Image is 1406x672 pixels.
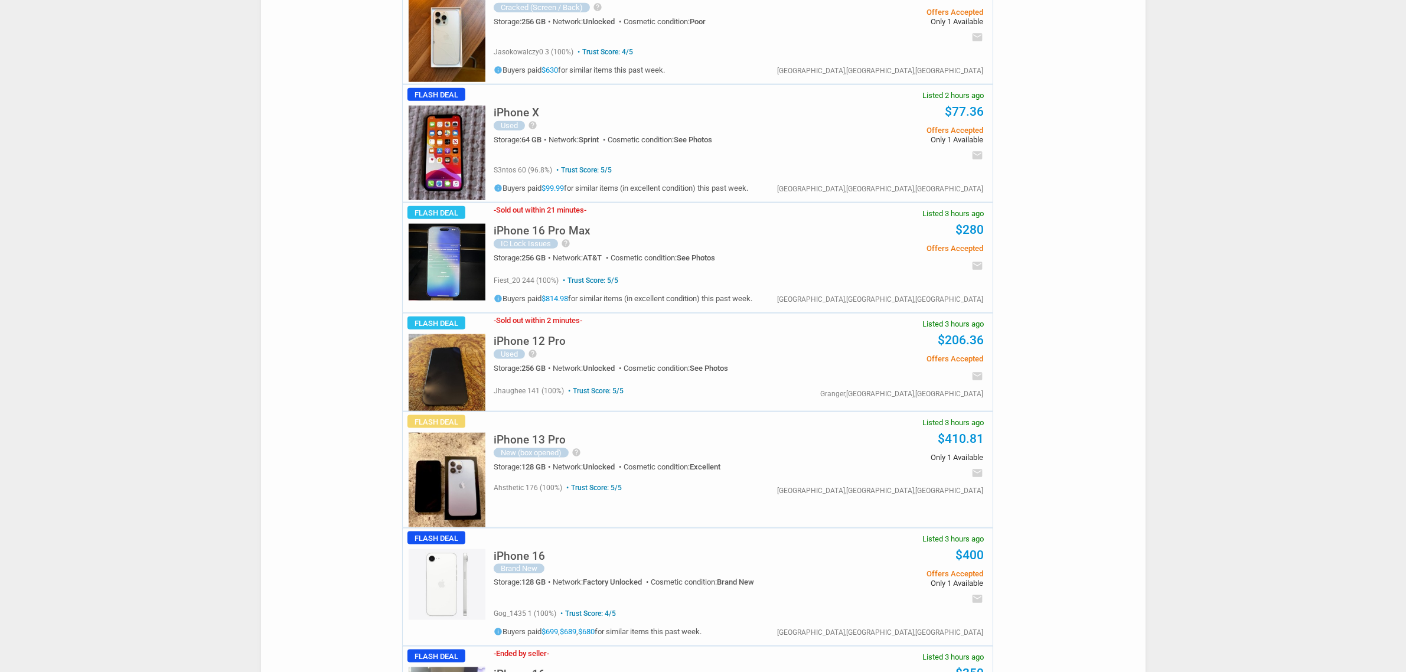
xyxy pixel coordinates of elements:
div: Used [494,350,525,359]
span: 256 GB [521,253,546,262]
h3: Ended by seller [494,650,549,657]
span: Flash Deal [407,317,465,330]
h5: iPhone 12 Pro [494,335,566,347]
i: email [971,593,983,605]
img: s-l225.jpg [409,549,485,620]
span: Trust Score: 5/5 [566,387,624,395]
div: Storage: [494,463,553,471]
span: Factory Unlocked [583,578,642,586]
span: See Photos [690,364,728,373]
h5: iPhone X [494,107,539,118]
span: Trust Score: 5/5 [554,166,612,174]
a: $206.36 [938,333,984,347]
div: [GEOGRAPHIC_DATA],[GEOGRAPHIC_DATA],[GEOGRAPHIC_DATA] [777,629,983,636]
span: ahsthetic 176 (100%) [494,484,562,492]
span: Trust Score: 5/5 [564,484,622,492]
span: Trust Score: 5/5 [560,276,618,285]
img: s-l225.jpg [409,106,485,200]
a: $680 [578,628,595,637]
span: Listed 3 hours ago [922,210,984,217]
i: info [494,294,503,303]
span: - [494,649,496,658]
div: Cosmetic condition: [651,578,754,586]
span: Only 1 Available [805,136,983,143]
span: - [494,316,496,325]
span: Flash Deal [407,206,465,219]
span: Listed 2 hours ago [922,92,984,99]
div: Network: [549,136,608,143]
h5: Buyers paid , , for similar items this past week. [494,627,702,636]
a: iPhone 16 Pro Max [494,227,591,236]
span: Offers Accepted [805,244,983,252]
span: Listed 3 hours ago [922,419,984,426]
span: 256 GB [521,364,546,373]
i: info [494,627,503,636]
span: s3ntos 60 (96.8%) [494,166,552,174]
i: help [561,239,570,248]
span: Only 1 Available [805,579,983,587]
a: iPhone 12 Pro [494,338,566,347]
h5: iPhone 16 Pro Max [494,225,591,236]
div: Storage: [494,254,553,262]
div: Cosmetic condition: [624,18,706,25]
span: Brand New [717,578,754,586]
span: Trust Score: 4/5 [575,48,633,56]
h3: Sold out within 21 minutes [494,206,586,214]
i: info [494,184,503,193]
div: Network: [553,18,624,25]
a: $699 [541,628,558,637]
div: Storage: [494,136,549,143]
span: Unlocked [583,17,615,26]
i: info [494,66,503,74]
span: Flash Deal [407,531,465,544]
a: $400 [955,548,984,562]
div: Brand New [494,564,544,573]
a: $689 [560,628,576,637]
div: Network: [553,364,624,372]
div: Network: [553,254,611,262]
a: $410.81 [938,432,984,446]
span: Offers Accepted [805,126,983,134]
span: Listed 3 hours ago [922,653,984,661]
span: Only 1 Available [805,18,983,25]
span: jasokowalczy0 3 (100%) [494,48,573,56]
span: Sprint [579,135,599,144]
span: Offers Accepted [805,355,983,363]
span: Unlocked [583,462,615,471]
span: Excellent [690,462,720,471]
span: Offers Accepted [805,570,983,578]
div: Network: [553,463,624,471]
span: See Photos [674,135,712,144]
span: See Photos [677,253,715,262]
i: email [971,370,983,382]
h5: Buyers paid for similar items (in excellent condition) this past week. [494,294,752,303]
i: help [572,448,581,457]
span: 128 GB [521,578,546,586]
div: Network: [553,578,651,586]
span: Offers Accepted [805,8,983,16]
h3: Sold out within 2 minutes [494,317,582,324]
div: Storage: [494,364,553,372]
i: help [528,120,537,130]
span: Flash Deal [407,650,465,663]
div: Cracked (Screen / Back) [494,3,590,12]
img: s-l225.jpg [409,433,485,527]
span: fiest_20 244 (100%) [494,276,559,285]
i: help [593,2,602,12]
a: $280 [955,223,984,237]
div: Cosmetic condition: [624,463,720,471]
span: 128 GB [521,462,546,471]
div: Cosmetic condition: [611,254,715,262]
i: email [971,467,983,479]
span: Poor [690,17,706,26]
span: 256 GB [521,17,546,26]
span: Only 1 Available [805,454,983,461]
a: iPhone X [494,109,539,118]
div: [GEOGRAPHIC_DATA],[GEOGRAPHIC_DATA],[GEOGRAPHIC_DATA] [777,296,983,303]
h5: Buyers paid for similar items (in excellent condition) this past week. [494,184,748,193]
i: help [528,349,537,358]
div: Storage: [494,18,553,25]
span: Unlocked [583,364,615,373]
a: $99.99 [541,184,564,193]
h5: Buyers paid for similar items this past week. [494,66,665,74]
